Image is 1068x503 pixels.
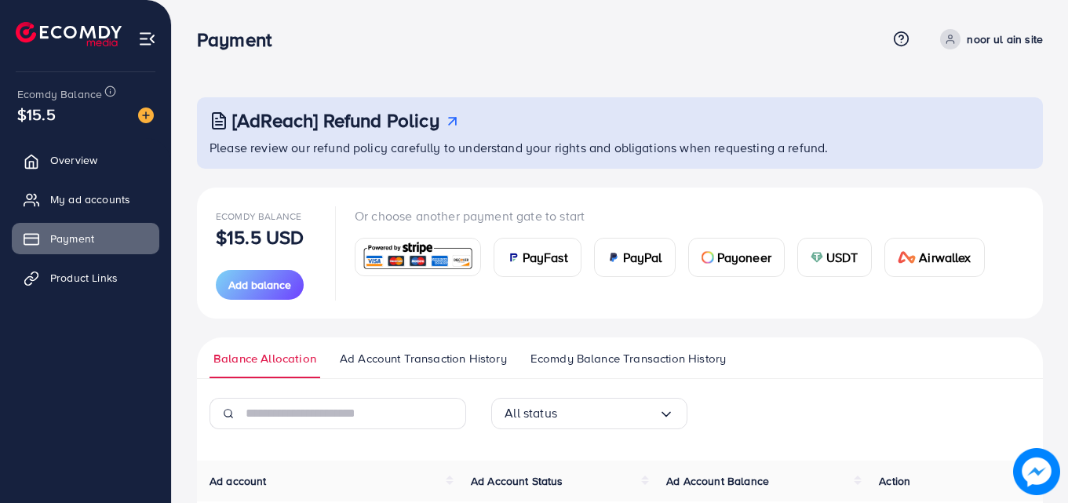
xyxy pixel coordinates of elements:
[216,210,301,223] span: Ecomdy Balance
[1013,448,1060,495] img: image
[50,152,97,168] span: Overview
[702,251,714,264] img: card
[811,251,823,264] img: card
[50,191,130,207] span: My ad accounts
[17,103,56,126] span: $15.5
[898,251,917,264] img: card
[228,277,291,293] span: Add balance
[967,30,1043,49] p: noor ul ain site
[826,248,858,267] span: USDT
[530,350,726,367] span: Ecomdy Balance Transaction History
[623,248,662,267] span: PayPal
[505,401,557,425] span: All status
[16,22,122,46] img: logo
[879,473,910,489] span: Action
[216,228,304,246] p: $15.5 USD
[12,223,159,254] a: Payment
[491,398,687,429] div: Search for option
[138,108,154,123] img: image
[607,251,620,264] img: card
[494,238,581,277] a: cardPayFast
[232,109,439,132] h3: [AdReach] Refund Policy
[17,86,102,102] span: Ecomdy Balance
[12,184,159,215] a: My ad accounts
[594,238,676,277] a: cardPayPal
[12,262,159,293] a: Product Links
[471,473,563,489] span: Ad Account Status
[717,248,771,267] span: Payoneer
[884,238,985,277] a: cardAirwallex
[213,350,316,367] span: Balance Allocation
[507,251,519,264] img: card
[50,270,118,286] span: Product Links
[138,30,156,48] img: menu
[210,138,1033,157] p: Please review our refund policy carefully to understand your rights and obligations when requesti...
[360,240,476,274] img: card
[50,231,94,246] span: Payment
[210,473,267,489] span: Ad account
[340,350,507,367] span: Ad Account Transaction History
[12,144,159,176] a: Overview
[355,206,997,225] p: Or choose another payment gate to start
[919,248,971,267] span: Airwallex
[355,238,481,276] a: card
[197,28,284,51] h3: Payment
[797,238,872,277] a: cardUSDT
[557,401,658,425] input: Search for option
[666,473,769,489] span: Ad Account Balance
[216,270,304,300] button: Add balance
[688,238,785,277] a: cardPayoneer
[934,29,1043,49] a: noor ul ain site
[523,248,568,267] span: PayFast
